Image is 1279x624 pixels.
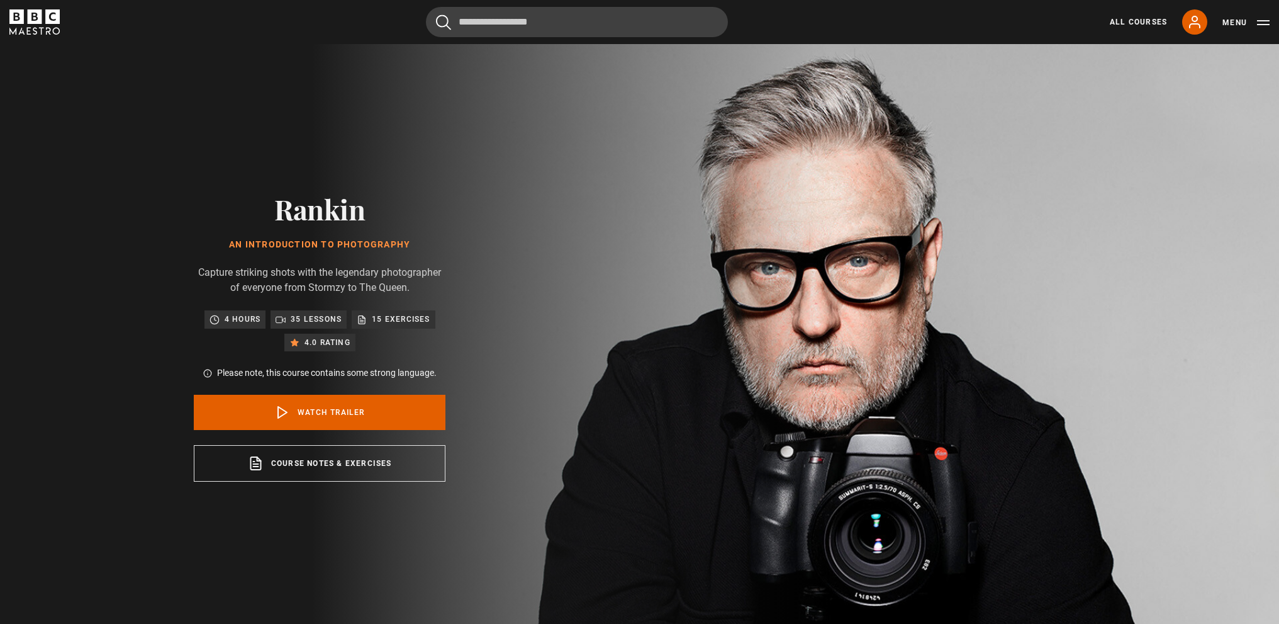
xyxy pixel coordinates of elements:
h2: Rankin [194,193,445,225]
a: Course notes & exercises [194,445,445,482]
a: Watch Trailer [194,395,445,430]
input: Search [426,7,728,37]
p: 4 hours [225,313,260,326]
a: All Courses [1110,16,1167,28]
svg: BBC Maestro [9,9,60,35]
h1: An Introduction to Photography [194,240,445,250]
p: 35 lessons [291,313,342,326]
button: Toggle navigation [1222,16,1270,29]
p: Capture striking shots with the legendary photographer of everyone from Stormzy to The Queen. [194,265,445,295]
p: Please note, this course contains some strong language. [217,366,437,380]
button: Submit the search query [436,14,451,30]
p: 15 exercises [372,313,430,326]
p: 4.0 rating [304,336,350,349]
